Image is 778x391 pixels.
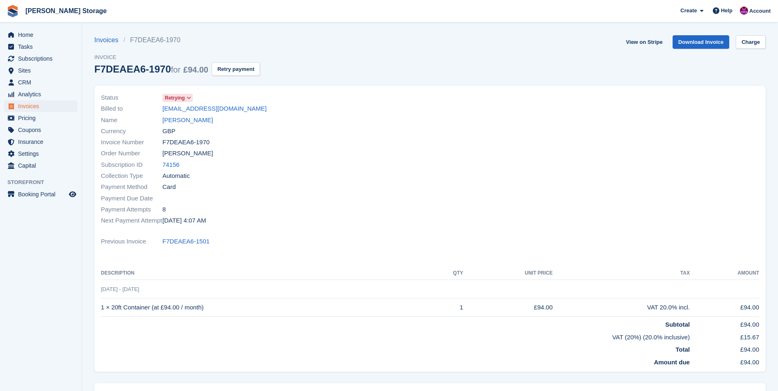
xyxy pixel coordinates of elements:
[162,116,213,125] a: [PERSON_NAME]
[463,267,552,280] th: Unit Price
[162,182,176,192] span: Card
[18,136,67,148] span: Insurance
[101,330,690,342] td: VAT (20%) (20.0% inclusive)
[18,189,67,200] span: Booking Portal
[4,189,78,200] a: menu
[4,53,78,64] a: menu
[162,104,267,114] a: [EMAIL_ADDRESS][DOMAIN_NAME]
[4,89,78,100] a: menu
[101,116,162,125] span: Name
[162,93,193,102] a: Retrying
[4,65,78,76] a: menu
[4,148,78,159] a: menu
[162,160,180,170] a: 74156
[101,138,162,147] span: Invoice Number
[101,194,162,203] span: Payment Due Date
[101,205,162,214] span: Payment Attempts
[18,65,67,76] span: Sites
[4,41,78,52] a: menu
[94,35,123,45] a: Invoices
[101,237,162,246] span: Previous Invoice
[690,342,759,355] td: £94.00
[654,359,690,366] strong: Amount due
[183,65,208,74] span: £94.00
[665,321,690,328] strong: Subtotal
[18,89,67,100] span: Analytics
[690,330,759,342] td: £15.67
[162,127,176,136] span: GBP
[68,189,78,199] a: Preview store
[101,182,162,192] span: Payment Method
[162,216,206,225] time: 2025-08-15 03:07:36 UTC
[165,94,185,102] span: Retrying
[18,53,67,64] span: Subscriptions
[463,298,552,317] td: £94.00
[680,7,697,15] span: Create
[101,104,162,114] span: Billed to
[431,267,463,280] th: QTY
[18,77,67,88] span: CRM
[4,29,78,41] a: menu
[4,77,78,88] a: menu
[690,267,759,280] th: Amount
[4,160,78,171] a: menu
[431,298,463,317] td: 1
[162,205,166,214] span: 8
[101,171,162,181] span: Collection Type
[18,160,67,171] span: Capital
[4,100,78,112] a: menu
[4,112,78,124] a: menu
[22,4,110,18] a: [PERSON_NAME] Storage
[162,149,213,158] span: [PERSON_NAME]
[740,7,748,15] img: Audra Whitelaw
[18,100,67,112] span: Invoices
[690,317,759,330] td: £94.00
[749,7,771,15] span: Account
[101,127,162,136] span: Currency
[18,112,67,124] span: Pricing
[675,346,690,353] strong: Total
[162,171,190,181] span: Automatic
[94,64,208,75] div: F7DEAEA6-1970
[690,298,759,317] td: £94.00
[4,136,78,148] a: menu
[94,35,260,45] nav: breadcrumbs
[7,5,19,17] img: stora-icon-8386f47178a22dfd0bd8f6a31ec36ba5ce8667c1dd55bd0f319d3a0aa187defe.svg
[18,29,67,41] span: Home
[18,124,67,136] span: Coupons
[162,237,210,246] a: F7DEAEA6-1501
[690,355,759,367] td: £94.00
[673,35,730,49] a: Download Invoice
[101,298,431,317] td: 1 × 20ft Container (at £94.00 / month)
[101,286,139,292] span: [DATE] - [DATE]
[101,267,431,280] th: Description
[212,62,260,76] button: Retry payment
[736,35,766,49] a: Charge
[721,7,732,15] span: Help
[171,65,180,74] span: for
[4,124,78,136] a: menu
[7,178,82,186] span: Storefront
[101,216,162,225] span: Next Payment Attempt
[162,138,210,147] span: F7DEAEA6-1970
[101,93,162,102] span: Status
[18,41,67,52] span: Tasks
[101,160,162,170] span: Subscription ID
[623,35,666,49] a: View on Stripe
[18,148,67,159] span: Settings
[101,149,162,158] span: Order Number
[553,303,690,312] div: VAT 20.0% incl.
[553,267,690,280] th: Tax
[94,53,260,61] span: Invoice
